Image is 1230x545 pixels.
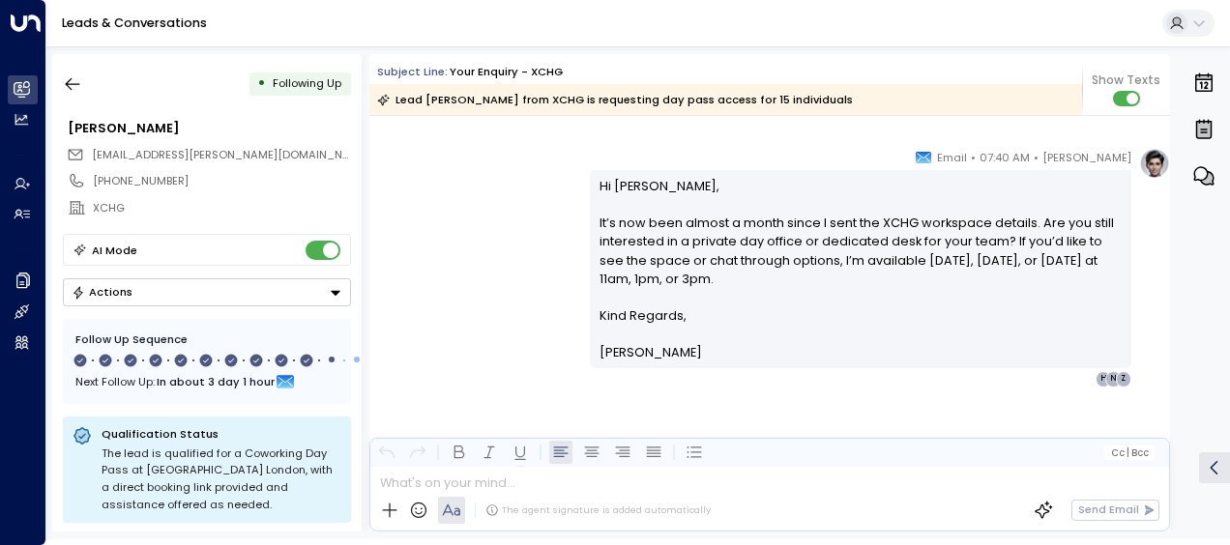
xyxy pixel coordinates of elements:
span: Z-bennett@hotmail.co.uk [92,147,351,163]
div: Z [1116,371,1131,387]
div: • [257,70,266,98]
div: Lead [PERSON_NAME] from XCHG is requesting day pass access for 15 individuals [377,90,853,109]
div: AI Mode [92,241,137,260]
span: • [1034,148,1039,167]
div: Your enquiry - XCHG [450,64,563,80]
span: Subject Line: [377,64,448,79]
button: Redo [406,441,429,464]
div: The lead is qualified for a Coworking Day Pass at [GEOGRAPHIC_DATA] London, with a direct booking... [102,445,341,513]
span: Cc Bcc [1111,447,1149,458]
div: [PERSON_NAME] [68,119,350,137]
div: Next Follow Up: [75,371,338,392]
span: 07:40 AM [980,148,1030,167]
button: Cc|Bcc [1104,445,1155,460]
span: [PERSON_NAME] [600,343,702,361]
div: N [1105,371,1121,387]
img: profile-logo.png [1139,148,1170,179]
span: Email [937,148,967,167]
button: Undo [375,441,398,464]
span: Following Up [273,75,341,91]
div: Follow Up Sequence [75,331,338,348]
p: Hi [PERSON_NAME], It’s now been almost a month since I sent the XCHG workspace details. Are you s... [600,177,1123,306]
div: Button group with a nested menu [63,278,351,306]
p: Qualification Status [102,426,341,442]
div: XCHG [93,200,350,216]
div: Actions [72,285,132,299]
button: Actions [63,278,351,306]
span: Kind Regards, [600,306,687,325]
a: Leads & Conversations [62,14,207,31]
span: [EMAIL_ADDRESS][PERSON_NAME][DOMAIN_NAME] [92,147,369,162]
span: • [971,148,976,167]
div: The agent signature is added automatically [485,503,711,517]
span: In about 3 day 1 hour [157,371,275,392]
div: [PHONE_NUMBER] [93,173,350,189]
span: | [1127,447,1129,458]
span: [PERSON_NAME] [1042,148,1131,167]
span: Show Texts [1092,72,1160,89]
div: H [1096,371,1111,387]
